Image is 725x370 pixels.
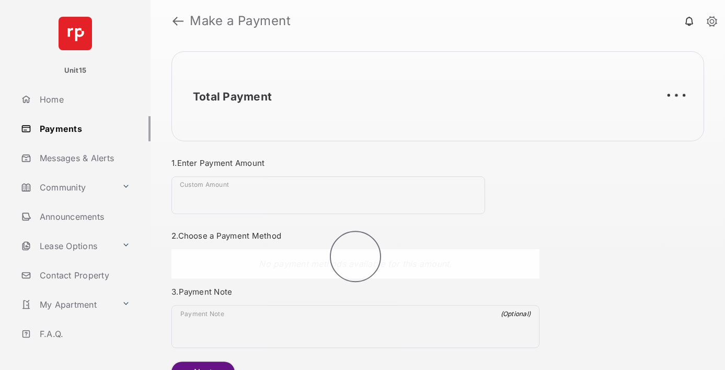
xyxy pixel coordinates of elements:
p: Unit15 [64,65,87,76]
a: My Apartment [17,292,118,317]
a: Announcements [17,204,151,229]
a: Community [17,175,118,200]
img: svg+xml;base64,PHN2ZyB4bWxucz0iaHR0cDovL3d3dy53My5vcmcvMjAwMC9zdmciIHdpZHRoPSI2NCIgaGVpZ2h0PSI2NC... [59,17,92,50]
h2: Total Payment [193,90,272,103]
strong: Make a Payment [190,15,291,27]
a: Payments [17,116,151,141]
a: Home [17,87,151,112]
h3: 1. Enter Payment Amount [171,158,539,168]
h3: 2. Choose a Payment Method [171,231,539,241]
a: Contact Property [17,263,151,288]
h3: 3. Payment Note [171,287,539,297]
a: F.A.Q. [17,321,151,346]
a: Messages & Alerts [17,145,151,171]
a: Lease Options [17,233,118,259]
